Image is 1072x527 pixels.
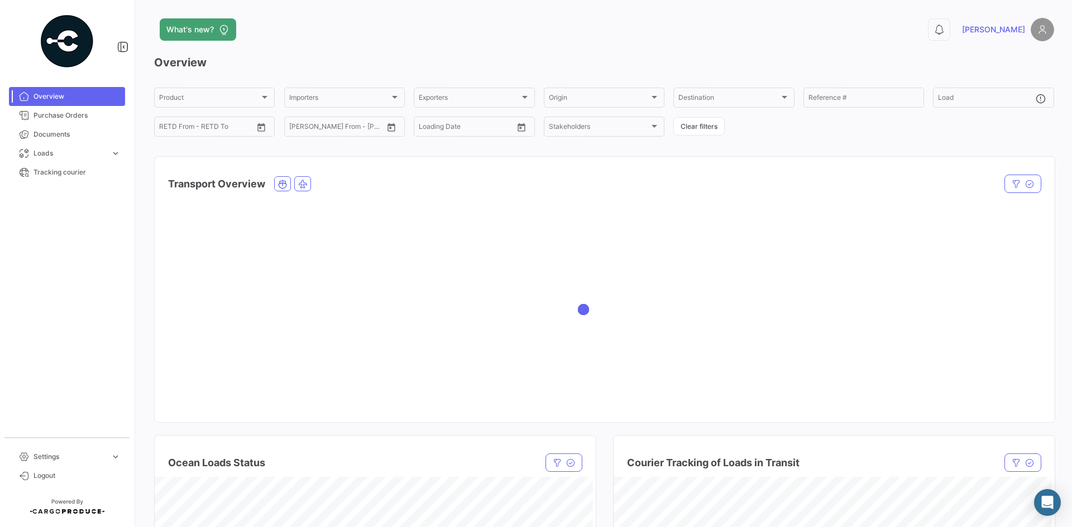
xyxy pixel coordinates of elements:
button: Open calendar [383,119,400,136]
span: expand_more [111,452,121,462]
span: Loads [33,148,106,158]
h4: Transport Overview [168,176,265,192]
span: Destination [678,95,779,103]
h3: Overview [154,55,1054,70]
h4: Ocean Loads Status [168,455,265,471]
img: powered-by.png [39,13,95,69]
button: Clear filters [673,117,725,136]
button: Ocean [275,177,290,191]
button: Open calendar [513,119,530,136]
input: To [183,124,227,132]
span: Overview [33,91,121,101]
img: placeholder-user.png [1031,18,1054,41]
a: Purchase Orders [9,106,125,125]
div: Abrir Intercom Messenger [1034,489,1061,516]
span: expand_more [111,148,121,158]
input: To [442,124,487,132]
button: What's new? [160,18,236,41]
span: Logout [33,471,121,481]
input: From [289,124,305,132]
a: Documents [9,125,125,144]
span: [PERSON_NAME] [962,24,1025,35]
span: Purchase Orders [33,110,121,120]
span: Product [159,95,260,103]
span: What's new? [166,24,214,35]
span: Stakeholders [549,124,649,132]
button: Air [295,177,310,191]
input: To [313,124,357,132]
span: Exporters [419,95,519,103]
input: From [419,124,434,132]
a: Overview [9,87,125,106]
h4: Courier Tracking of Loads in Transit [627,455,800,471]
span: Importers [289,95,390,103]
button: Open calendar [253,119,270,136]
input: From [159,124,175,132]
span: Origin [549,95,649,103]
span: Settings [33,452,106,462]
span: Documents [33,129,121,139]
span: Tracking courier [33,167,121,177]
a: Tracking courier [9,163,125,182]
